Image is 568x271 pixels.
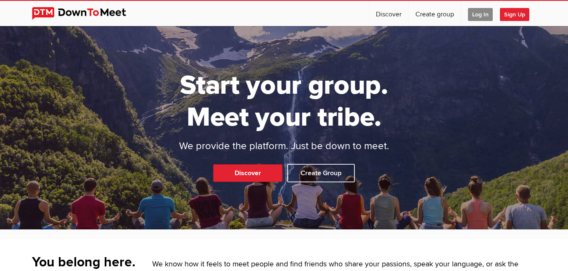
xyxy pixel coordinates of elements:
h1: Start your group. Meet your tribe. [148,69,421,134]
img: DownToMeet [32,7,139,20]
a: Discover [369,1,408,26]
span: Sign Up [500,8,529,21]
a: Sign Up [500,1,536,26]
a: Discover [213,164,283,182]
span: Log In [468,8,493,21]
a: Create Group [287,164,355,182]
a: Log In [461,1,499,26]
a: Create group [409,1,461,26]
